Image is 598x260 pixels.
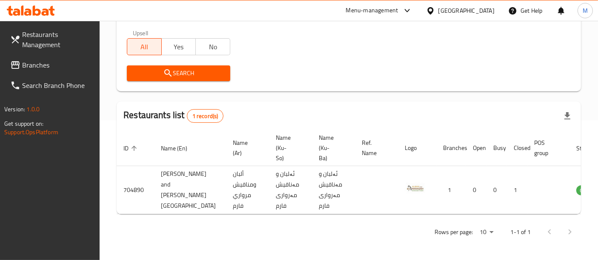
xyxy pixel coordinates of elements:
span: OPEN [576,186,597,195]
button: No [195,38,230,55]
span: Name (En) [161,143,198,153]
span: Ref. Name [362,138,388,158]
span: Search [134,68,223,79]
span: ID [123,143,140,153]
button: Yes [161,38,196,55]
div: Rows per page: [476,226,497,239]
span: Version: [4,104,25,115]
td: ئەلبان و مەناقیش مەرواری فارم [269,166,312,214]
span: M [583,6,588,15]
img: Alban and Manaqish Marwari Farm [405,178,426,199]
div: [GEOGRAPHIC_DATA] [438,6,495,15]
span: Restaurants Management [22,29,93,50]
td: 1 [436,166,466,214]
span: Yes [165,41,193,53]
span: Get support on: [4,118,43,129]
td: 0 [466,166,486,214]
td: ئەلبان و مەناقیش مەرواری فارم [312,166,355,214]
span: Branches [22,60,93,70]
td: [PERSON_NAME] and [PERSON_NAME][GEOGRAPHIC_DATA] [154,166,226,214]
span: Name (Ku-So) [276,133,302,163]
span: Name (Ku-Ba) [319,133,345,163]
th: Branches [436,130,466,166]
span: POS group [534,138,559,158]
p: Rows per page: [435,227,473,237]
a: Support.OpsPlatform [4,127,58,138]
td: 1 [507,166,527,214]
span: No [199,41,227,53]
td: 0 [486,166,507,214]
th: Closed [507,130,527,166]
div: Export file [557,106,578,126]
a: Restaurants Management [3,24,100,55]
th: Busy [486,130,507,166]
td: ألبان ومناقيش مرواري فارم [226,166,269,214]
td: 704890 [117,166,154,214]
span: 1.0.0 [26,104,40,115]
div: Menu-management [346,6,398,16]
label: Upsell [133,30,149,36]
button: All [127,38,162,55]
span: 1 record(s) [187,112,223,120]
span: All [131,41,158,53]
span: Name (Ar) [233,138,259,158]
p: 1-1 of 1 [510,227,531,237]
span: Search Branch Phone [22,80,93,90]
button: Search [127,65,230,81]
th: Open [466,130,486,166]
div: Total records count [187,109,224,123]
a: Branches [3,55,100,75]
a: Search Branch Phone [3,75,100,96]
th: Logo [398,130,436,166]
h2: Restaurants list [123,109,223,123]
